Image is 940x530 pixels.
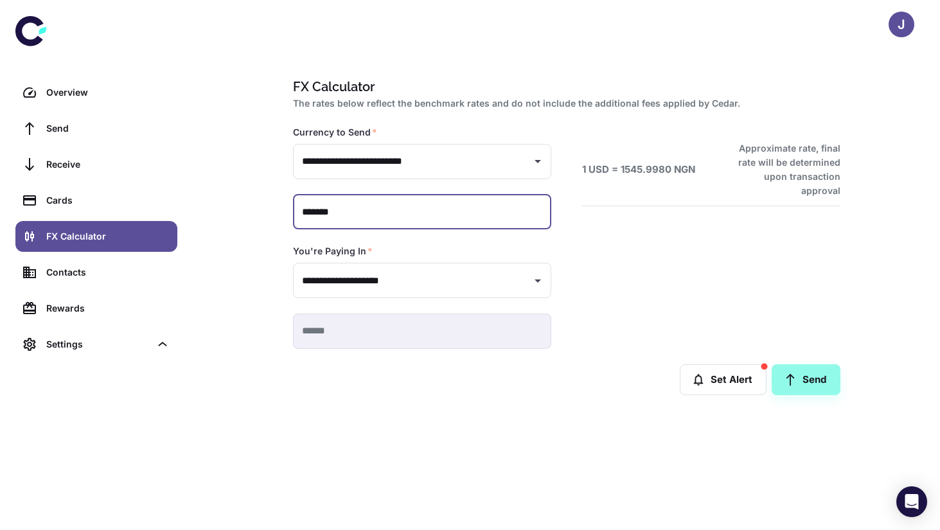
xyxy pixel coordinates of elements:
[15,113,177,144] a: Send
[15,149,177,180] a: Receive
[46,193,170,208] div: Cards
[46,121,170,136] div: Send
[772,364,840,395] a: Send
[46,337,150,351] div: Settings
[15,185,177,216] a: Cards
[896,486,927,517] div: Open Intercom Messenger
[293,245,373,258] label: You're Paying In
[15,77,177,108] a: Overview
[46,229,170,243] div: FX Calculator
[15,293,177,324] a: Rewards
[529,152,547,170] button: Open
[46,301,170,315] div: Rewards
[293,77,835,96] h1: FX Calculator
[15,329,177,360] div: Settings
[582,163,695,177] h6: 1 USD = 1545.9980 NGN
[46,265,170,279] div: Contacts
[46,85,170,100] div: Overview
[889,12,914,37] button: J
[724,141,840,198] h6: Approximate rate, final rate will be determined upon transaction approval
[46,157,170,172] div: Receive
[680,364,767,395] button: Set Alert
[15,257,177,288] a: Contacts
[293,126,377,139] label: Currency to Send
[15,221,177,252] a: FX Calculator
[529,272,547,290] button: Open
